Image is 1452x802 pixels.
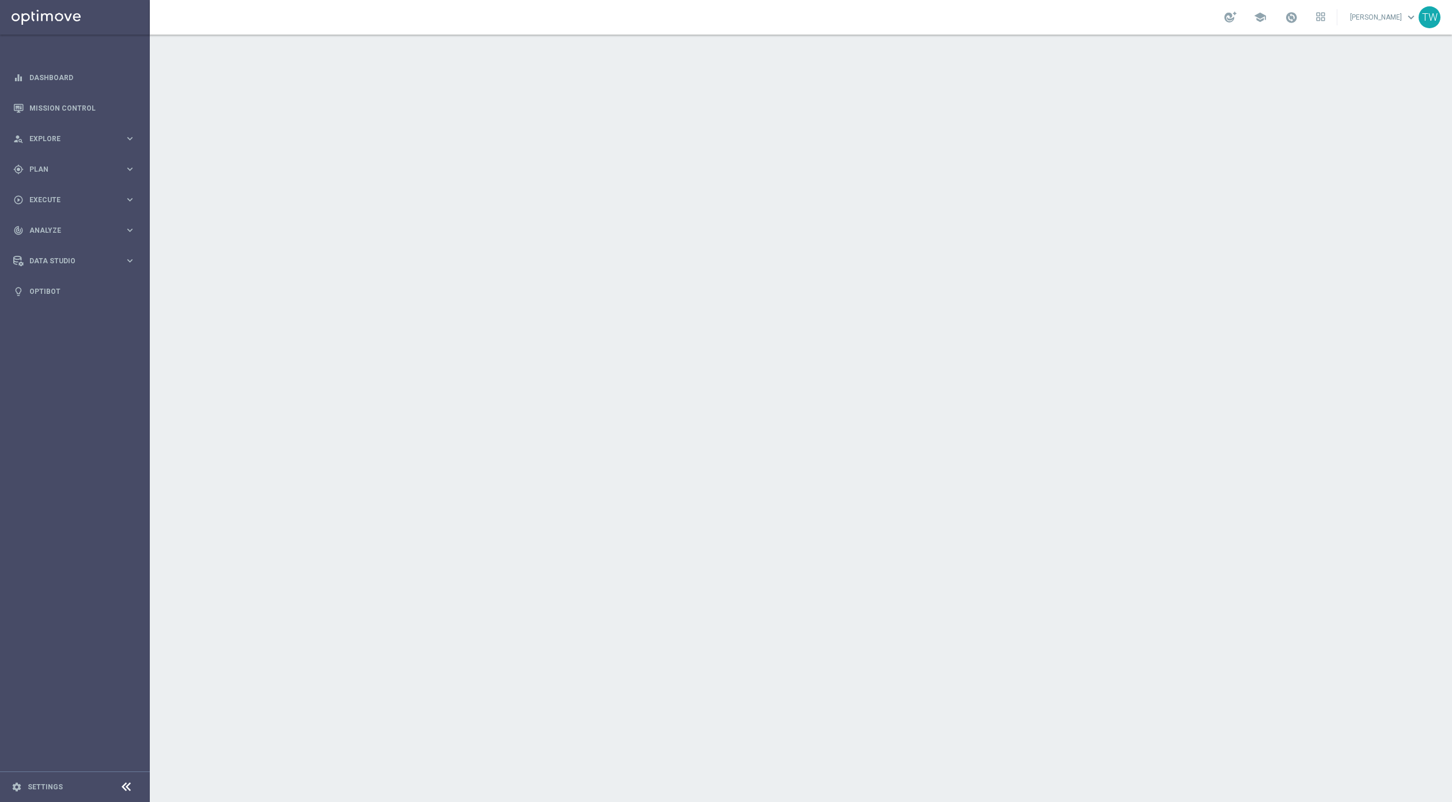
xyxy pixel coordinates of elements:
[29,196,124,203] span: Execute
[13,226,136,235] button: track_changes Analyze keyboard_arrow_right
[124,164,135,175] i: keyboard_arrow_right
[13,276,135,307] div: Optibot
[124,255,135,266] i: keyboard_arrow_right
[124,133,135,144] i: keyboard_arrow_right
[124,194,135,205] i: keyboard_arrow_right
[13,164,124,175] div: Plan
[13,165,136,174] button: gps_fixed Plan keyboard_arrow_right
[13,286,24,297] i: lightbulb
[13,225,124,236] div: Analyze
[1405,11,1417,24] span: keyboard_arrow_down
[29,276,135,307] a: Optibot
[13,195,24,205] i: play_circle_outline
[29,135,124,142] span: Explore
[13,104,136,113] button: Mission Control
[13,256,124,266] div: Data Studio
[13,256,136,266] button: Data Studio keyboard_arrow_right
[13,93,135,123] div: Mission Control
[29,258,124,264] span: Data Studio
[13,195,136,205] button: play_circle_outline Execute keyboard_arrow_right
[13,164,24,175] i: gps_fixed
[29,166,124,173] span: Plan
[1254,11,1266,24] span: school
[29,62,135,93] a: Dashboard
[13,73,24,83] i: equalizer
[13,134,136,143] button: person_search Explore keyboard_arrow_right
[13,195,124,205] div: Execute
[13,73,136,82] button: equalizer Dashboard
[13,62,135,93] div: Dashboard
[13,225,24,236] i: track_changes
[12,782,22,792] i: settings
[29,227,124,234] span: Analyze
[1419,6,1440,28] div: TW
[28,784,63,790] a: Settings
[13,287,136,296] button: lightbulb Optibot
[29,93,135,123] a: Mission Control
[1349,9,1419,26] a: [PERSON_NAME]keyboard_arrow_down
[13,134,24,144] i: person_search
[124,225,135,236] i: keyboard_arrow_right
[13,134,124,144] div: Explore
